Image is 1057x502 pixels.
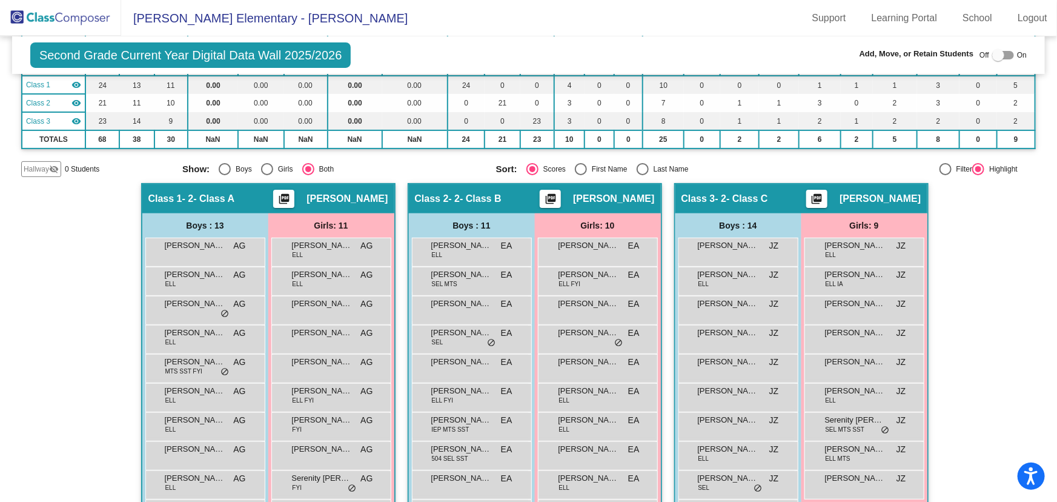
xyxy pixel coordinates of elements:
div: Highlight [984,164,1018,175]
td: 0 [959,76,996,94]
td: 0 [684,94,720,112]
td: 30 [154,130,188,149]
mat-radio-group: Select an option [182,163,487,175]
td: Analicia Gonzalez - 2- Class A [22,76,85,94]
td: NaN [238,130,283,149]
span: Serenity [PERSON_NAME] [292,472,353,484]
span: AG [360,298,373,310]
span: [PERSON_NAME] [558,327,619,339]
span: [PERSON_NAME] [558,298,619,310]
td: 1 [799,76,841,94]
button: Print Students Details [540,190,561,208]
span: ELL [165,396,176,405]
td: 21 [485,130,520,149]
td: 23 [85,112,119,130]
td: 21 [85,94,119,112]
span: JZ [896,385,906,398]
span: EA [628,356,640,369]
span: AG [233,327,245,340]
td: 2 [917,112,959,130]
div: Girls: 10 [535,213,661,238]
span: - 2- Class A [182,193,235,205]
span: ELL [165,483,176,492]
td: 5 [997,76,1036,94]
td: 0 [614,76,643,94]
span: [PERSON_NAME] [431,414,492,426]
span: [PERSON_NAME] [825,472,886,484]
span: [PERSON_NAME] [825,239,886,252]
td: 1 [720,94,759,112]
td: 9 [997,130,1036,149]
span: [PERSON_NAME][DEMOGRAPHIC_DATA] [165,472,225,484]
span: ELL [165,425,176,434]
span: ELL [559,483,570,492]
span: ELL [826,250,837,259]
span: ELL [826,396,837,405]
span: AG [233,385,245,398]
span: [PERSON_NAME] Elementary - [PERSON_NAME] [121,8,408,28]
span: AG [233,443,245,456]
span: EA [628,385,640,398]
span: [PERSON_NAME] [292,269,353,281]
td: 68 [85,130,119,149]
td: 0.00 [188,112,238,130]
span: EA [628,472,640,485]
div: Last Name [649,164,689,175]
span: AG [360,239,373,252]
div: Girls [273,164,293,175]
span: [PERSON_NAME] [431,298,492,310]
span: JZ [896,327,906,340]
span: [PERSON_NAME] [825,385,886,397]
span: [PERSON_NAME] [165,385,225,397]
mat-icon: visibility [71,80,81,90]
span: [PERSON_NAME] [306,193,388,205]
div: Girls: 11 [268,213,394,238]
span: [PERSON_NAME] [558,472,619,484]
span: EA [501,356,512,369]
td: 0 [585,112,614,130]
span: [PERSON_NAME] [558,269,619,281]
span: do_not_disturb_alt [488,338,496,348]
span: EA [501,269,512,281]
span: EA [501,385,512,398]
mat-icon: visibility [71,116,81,126]
span: JZ [769,443,779,456]
td: 0.00 [328,112,382,130]
span: EA [501,239,512,252]
span: - 2- Class B [449,193,502,205]
span: JZ [769,472,779,485]
a: School [953,8,1002,28]
td: 0.00 [238,94,283,112]
td: 0.00 [284,94,328,112]
td: 0 [959,112,996,130]
td: 2 [873,94,917,112]
span: [PERSON_NAME] [292,298,353,310]
span: ELL IA [826,279,844,289]
span: [PERSON_NAME] [431,472,492,484]
td: 13 [119,76,154,94]
span: AG [360,472,373,485]
td: 2 [873,112,917,130]
td: Janelly Zarco - 2- Class C [22,112,85,130]
span: [PERSON_NAME] [165,239,225,252]
span: AG [360,327,373,340]
mat-icon: picture_as_pdf [810,193,824,210]
span: EA [501,414,512,427]
span: [PERSON_NAME] [825,327,886,339]
span: EA [501,472,512,485]
span: [PERSON_NAME] [165,414,225,426]
span: [PERSON_NAME] [431,327,492,339]
span: [PERSON_NAME] [558,443,619,455]
span: EA [628,298,640,310]
td: 0 [720,76,759,94]
td: 0 [684,130,720,149]
td: 4 [554,76,585,94]
td: 21 [485,94,520,112]
span: AG [360,385,373,398]
span: [PERSON_NAME] [292,443,353,455]
span: [PERSON_NAME] [698,414,758,426]
span: [PERSON_NAME] [840,193,921,205]
span: ELL MTS [826,454,850,463]
mat-icon: picture_as_pdf [543,193,558,210]
a: Support [803,8,856,28]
